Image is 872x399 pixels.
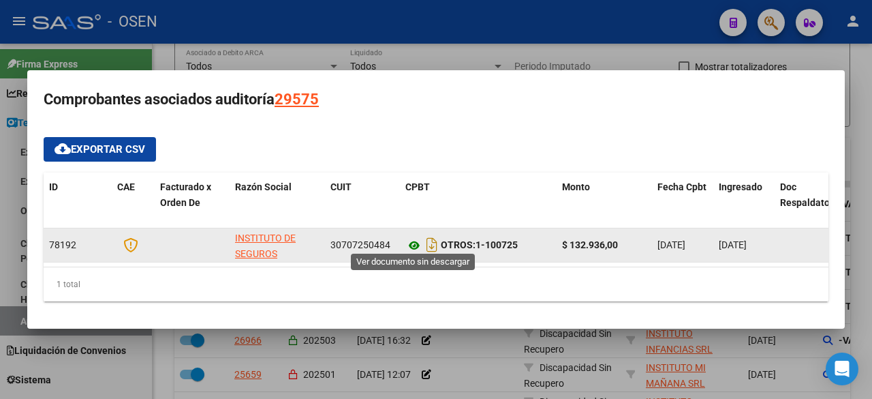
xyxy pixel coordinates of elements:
[44,267,828,301] div: 1 total
[330,181,352,192] span: CUIT
[330,239,390,250] span: 30707250484
[775,173,856,233] datatable-header-cell: Doc Respaldatoria
[780,181,841,208] span: Doc Respaldatoria
[557,173,652,233] datatable-header-cell: Monto
[325,173,400,233] datatable-header-cell: CUIT
[713,173,775,233] datatable-header-cell: Ingresado
[49,181,58,192] span: ID
[155,173,230,233] datatable-header-cell: Facturado x Orden De
[441,240,518,251] strong: 1-100725
[112,173,155,233] datatable-header-cell: CAE
[49,237,106,253] div: 78192
[400,173,557,233] datatable-header-cell: CPBT
[423,234,441,256] i: Descargar documento
[235,181,292,192] span: Razón Social
[54,141,71,157] mat-icon: cloud_download
[826,353,858,385] div: Open Intercom Messenger
[54,143,145,156] span: Exportar CSV
[652,173,713,233] datatable-header-cell: Fecha Cpbt
[657,239,685,250] span: [DATE]
[44,137,156,162] button: Exportar CSV
[230,173,325,233] datatable-header-cell: Razón Social
[441,240,476,251] span: OTROS:
[275,87,319,113] div: 29575
[160,181,211,208] span: Facturado x Orden De
[562,181,590,192] span: Monto
[235,233,296,290] span: INSTITUTO DE SEGUROS SOCIEDAD ANONIMA
[562,239,618,250] strong: $ 132.936,00
[719,181,762,192] span: Ingresado
[44,87,828,113] h3: Comprobantes asociados auditoría
[719,239,747,250] span: [DATE]
[117,181,135,192] span: CAE
[657,181,706,192] span: Fecha Cpbt
[44,173,112,233] datatable-header-cell: ID
[405,181,430,192] span: CPBT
